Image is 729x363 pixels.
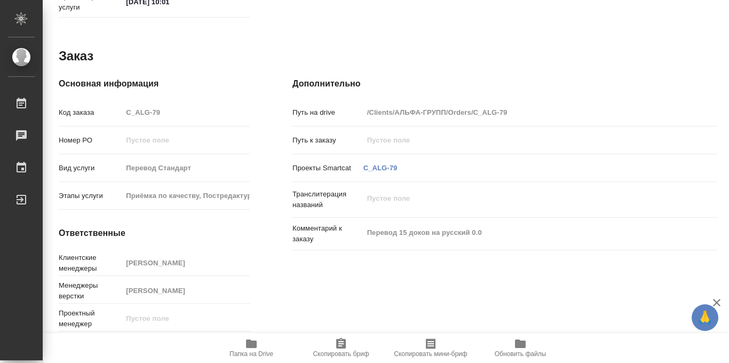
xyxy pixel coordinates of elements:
[394,350,467,358] span: Скопировать мини-бриф
[59,135,122,146] p: Номер РО
[292,163,363,173] p: Проекты Smartcat
[59,308,122,329] p: Проектный менеджер
[207,333,296,363] button: Папка на Drive
[59,252,122,274] p: Клиентские менеджеры
[292,189,363,210] p: Транслитерация названий
[363,132,682,148] input: Пустое поле
[363,224,682,242] textarea: Перевод 15 доков на русский 0.0
[59,191,122,201] p: Этапы услуги
[292,77,717,90] h4: Дополнительно
[122,105,250,120] input: Пустое поле
[313,350,369,358] span: Скопировать бриф
[59,163,122,173] p: Вид услуги
[122,160,250,176] input: Пустое поле
[292,223,363,244] p: Комментарий к заказу
[59,227,250,240] h4: Ответственные
[292,107,363,118] p: Путь на drive
[386,333,476,363] button: Скопировать мини-бриф
[59,48,93,65] h2: Заказ
[696,306,714,329] span: 🙏
[363,105,682,120] input: Пустое поле
[122,283,250,298] input: Пустое поле
[122,188,250,203] input: Пустое поле
[59,280,122,302] p: Менеджеры верстки
[476,333,565,363] button: Обновить файлы
[692,304,718,331] button: 🙏
[122,132,250,148] input: Пустое поле
[296,333,386,363] button: Скопировать бриф
[363,164,398,172] a: C_ALG-79
[59,107,122,118] p: Код заказа
[122,311,250,326] input: Пустое поле
[292,135,363,146] p: Путь к заказу
[229,350,273,358] span: Папка на Drive
[495,350,546,358] span: Обновить файлы
[122,255,250,271] input: Пустое поле
[59,77,250,90] h4: Основная информация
